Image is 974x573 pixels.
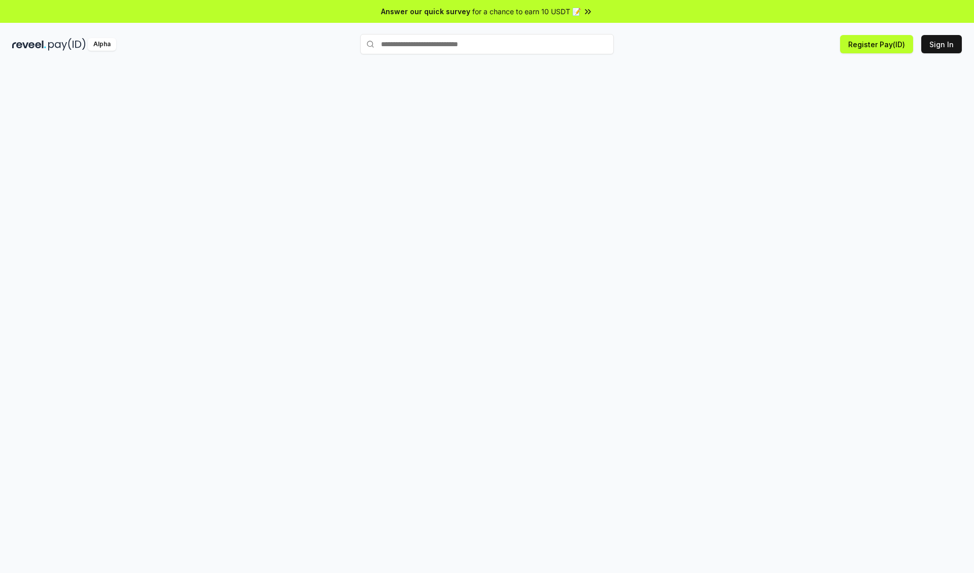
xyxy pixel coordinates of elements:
span: Answer our quick survey [381,6,470,17]
button: Sign In [921,35,962,53]
img: reveel_dark [12,38,46,51]
div: Alpha [88,38,116,51]
img: pay_id [48,38,86,51]
button: Register Pay(ID) [840,35,913,53]
span: for a chance to earn 10 USDT 📝 [472,6,581,17]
